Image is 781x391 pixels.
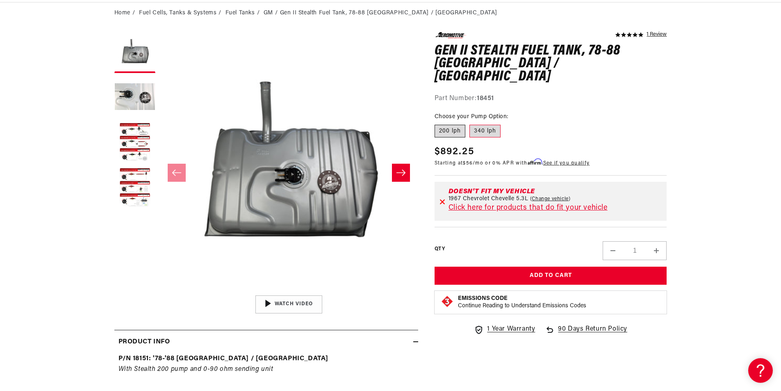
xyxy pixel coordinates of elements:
[441,295,454,308] img: Emissions code
[458,295,586,310] button: Emissions CodeContinue Reading to Understand Emissions Codes
[435,144,474,159] span: $892.25
[449,196,528,202] span: 1967 Chevrolet Chevelle 5.3L
[118,366,273,373] em: With Stealth 200 pump and 0-90 ohm sending unit
[280,9,497,18] li: Gen II Stealth Fuel Tank, 78-88 [GEOGRAPHIC_DATA] / [GEOGRAPHIC_DATA]
[449,188,662,195] div: Doesn't fit my vehicle
[545,324,627,343] a: 90 Days Return Policy
[114,77,155,118] button: Load image 2 in gallery view
[392,164,410,182] button: Slide right
[435,267,667,285] button: Add to Cart
[225,9,255,18] a: Fuel Tanks
[114,9,667,18] nav: breadcrumbs
[458,295,508,302] strong: Emissions Code
[114,9,130,18] a: Home
[647,32,667,38] a: 1 reviews
[435,94,667,104] div: Part Number:
[435,246,445,253] label: QTY
[543,161,590,166] a: See if you qualify - Learn more about Affirm Financing (opens in modal)
[118,355,329,362] strong: P/N 18151: '78-'88 [GEOGRAPHIC_DATA] / [GEOGRAPHIC_DATA]
[114,167,155,208] button: Load image 4 in gallery view
[168,164,186,182] button: Slide left
[114,330,418,354] summary: Product Info
[435,45,667,84] h1: Gen II Stealth Fuel Tank, 78-88 [GEOGRAPHIC_DATA] / [GEOGRAPHIC_DATA]
[114,122,155,163] button: Load image 3 in gallery view
[449,204,608,212] a: Click here for products that do fit your vehicle
[528,159,542,165] span: Affirm
[435,112,509,121] legend: Choose your Pump Option:
[139,9,223,18] li: Fuel Cells, Tanks & Systems
[474,324,535,335] a: 1 Year Warranty
[264,9,273,18] a: GM
[477,95,494,102] strong: 18451
[114,32,155,73] button: Load image 1 in gallery view
[435,125,465,138] label: 200 lph
[118,337,170,348] h2: Product Info
[114,32,418,313] media-gallery: Gallery Viewer
[463,161,473,166] span: $56
[558,324,627,343] span: 90 Days Return Policy
[458,302,586,310] p: Continue Reading to Understand Emissions Codes
[487,324,535,335] span: 1 Year Warranty
[435,159,590,167] p: Starting at /mo or 0% APR with .
[530,196,571,202] a: Change vehicle
[469,125,501,138] label: 340 lph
